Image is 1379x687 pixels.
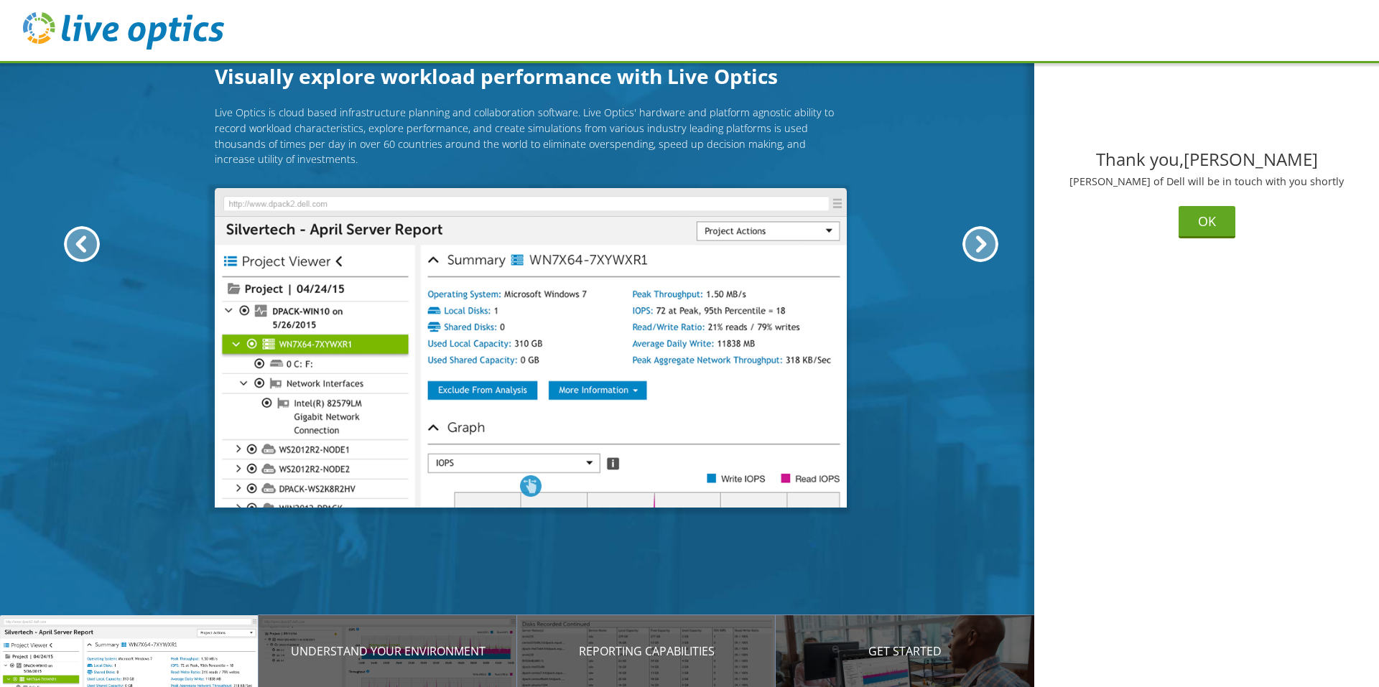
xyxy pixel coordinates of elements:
p: Live Optics is cloud based infrastructure planning and collaboration software. Live Optics' hardw... [215,105,847,167]
button: OK [1179,206,1235,238]
p: [PERSON_NAME] of Dell will be in touch with you shortly [1046,177,1368,187]
p: Reporting Capabilities [517,642,776,660]
span: [PERSON_NAME] [1184,147,1318,171]
img: live_optics_svg.svg [23,12,224,50]
img: Introducing Live Optics [215,188,847,508]
h2: Thank you, [1046,151,1368,168]
p: Understand your environment [259,642,517,660]
h1: Visually explore workload performance with Live Optics [215,61,847,91]
p: Get Started [776,642,1034,660]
